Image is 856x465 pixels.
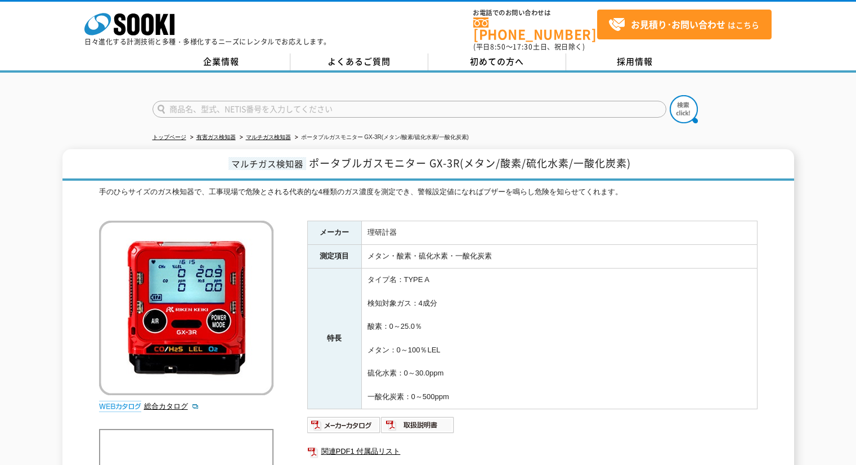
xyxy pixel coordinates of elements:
[490,42,506,52] span: 8:50
[361,221,757,245] td: 理研計器
[99,401,141,412] img: webカタログ
[293,132,469,144] li: ポータブルガスモニター GX-3R(メタン/酸素/硫化水素/一酸化炭素)
[381,423,455,432] a: 取扱説明書
[631,17,725,31] strong: お見積り･お問い合わせ
[153,53,290,70] a: 企業情報
[473,10,597,16] span: お電話でのお問い合わせは
[99,186,758,210] div: 手のひらサイズのガス検知器で、工事現場で危険とされる代表的な4種類のガス濃度を測定でき、警報設定値になればブザーを鳴らし危険を知らせてくれます。
[290,53,428,70] a: よくあるご質問
[307,444,758,459] a: 関連PDF1 付属品リスト
[473,42,585,52] span: (平日 ～ 土日、祝日除く)
[608,16,759,33] span: はこちら
[153,101,666,118] input: 商品名、型式、NETIS番号を入力してください
[307,245,361,269] th: 測定項目
[597,10,772,39] a: お見積り･お問い合わせはこちら
[670,95,698,123] img: btn_search.png
[473,17,597,41] a: [PHONE_NUMBER]
[361,269,757,409] td: タイプ名：TYPE A 検知対象ガス：4成分 酸素：0～25.0％ メタン：0～100％LEL 硫化水素：0～30.0ppm 一酸化炭素：0～500ppm
[99,221,274,395] img: ポータブルガスモニター GX-3R(メタン/酸素/硫化水素/一酸化炭素)
[428,53,566,70] a: 初めての方へ
[361,245,757,269] td: メタン・酸素・硫化水素・一酸化炭素
[513,42,533,52] span: 17:30
[246,134,291,140] a: マルチガス検知器
[307,221,361,245] th: メーカー
[307,416,381,434] img: メーカーカタログ
[196,134,236,140] a: 有害ガス検知器
[153,134,186,140] a: トップページ
[307,269,361,409] th: 特長
[566,53,704,70] a: 採用情報
[307,423,381,432] a: メーカーカタログ
[470,55,524,68] span: 初めての方へ
[84,38,331,45] p: 日々進化する計測技術と多種・多様化するニーズにレンタルでお応えします。
[228,157,306,170] span: マルチガス検知器
[309,155,631,171] span: ポータブルガスモニター GX-3R(メタン/酸素/硫化水素/一酸化炭素)
[381,416,455,434] img: 取扱説明書
[144,402,199,410] a: 総合カタログ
